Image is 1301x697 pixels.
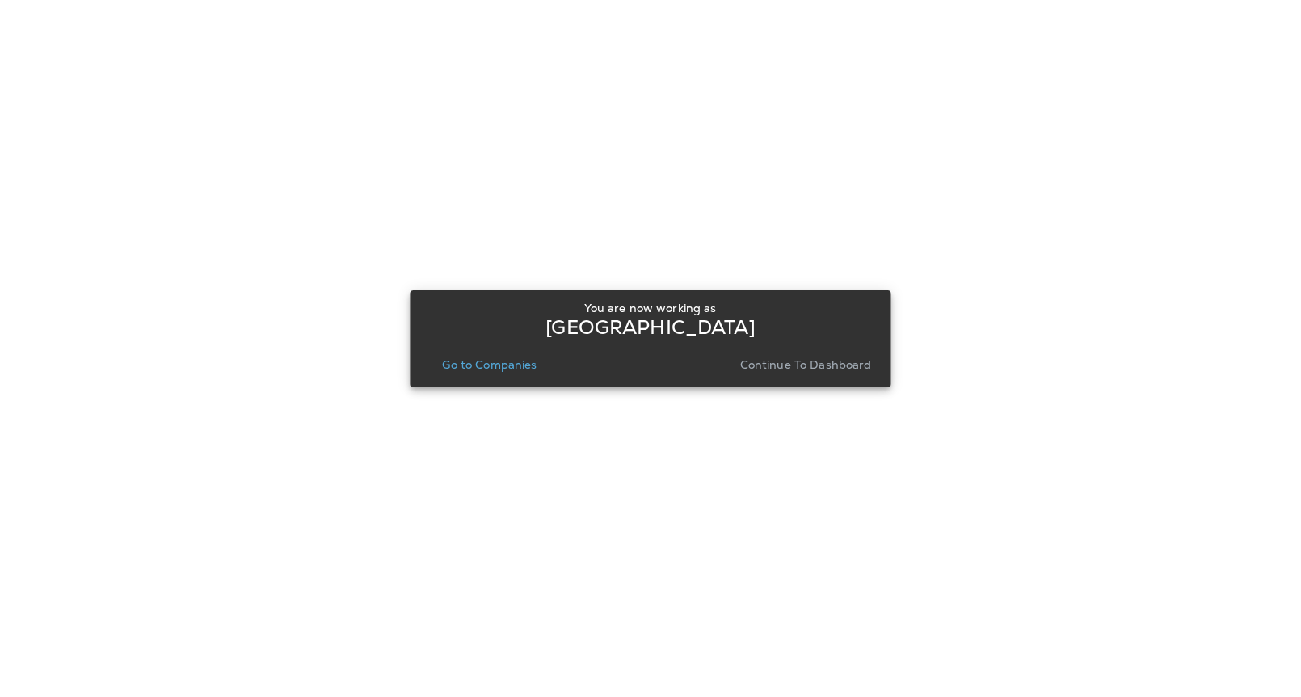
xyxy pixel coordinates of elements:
[442,358,537,371] p: Go to Companies
[734,353,878,376] button: Continue to Dashboard
[436,353,543,376] button: Go to Companies
[584,302,716,315] p: You are now working as
[545,321,755,334] p: [GEOGRAPHIC_DATA]
[740,358,872,371] p: Continue to Dashboard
